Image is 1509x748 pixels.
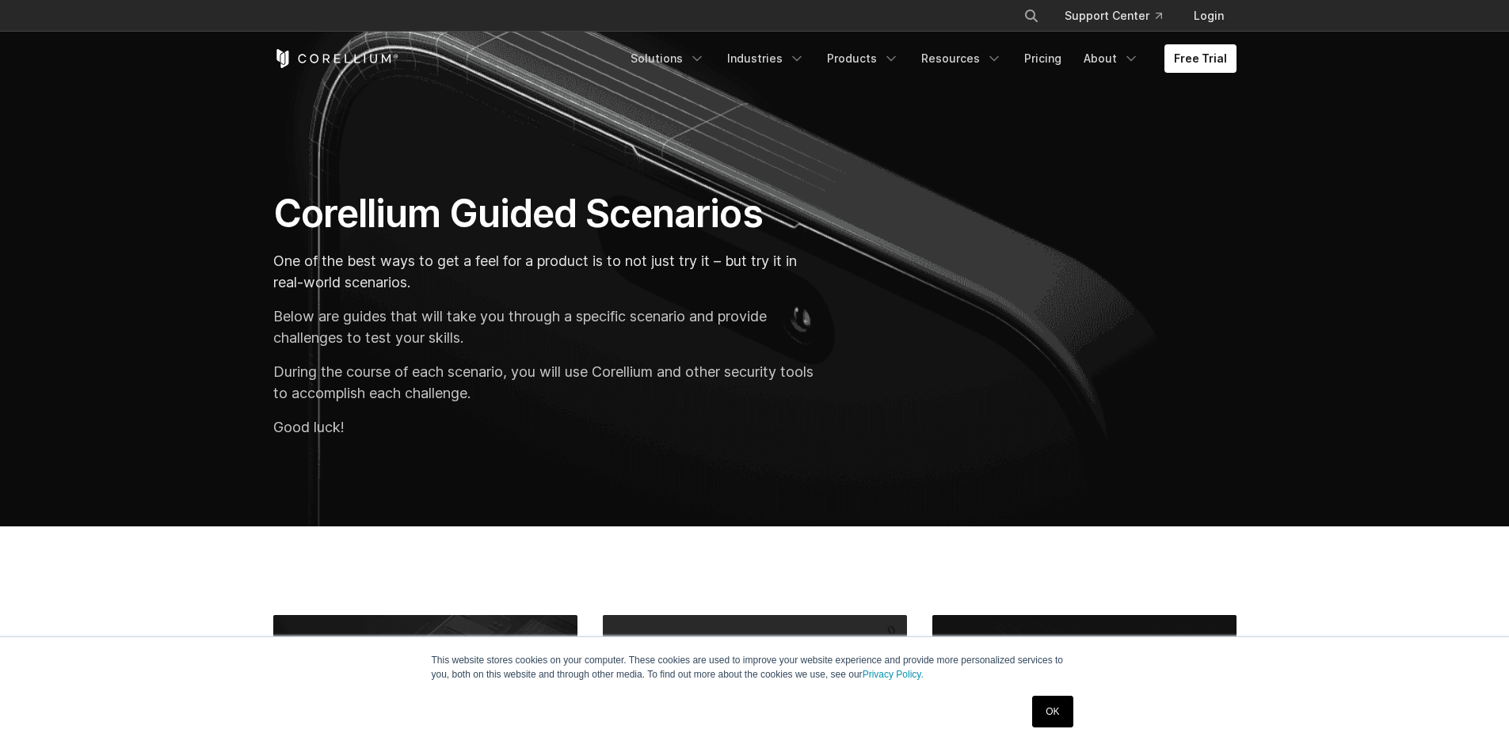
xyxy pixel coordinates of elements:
[273,416,822,438] p: Good luck!
[1017,2,1046,30] button: Search
[718,44,814,73] a: Industries
[273,190,822,237] h1: Corellium Guided Scenarios
[912,44,1012,73] a: Resources
[1004,2,1237,30] div: Navigation Menu
[1074,44,1149,73] a: About
[863,669,924,680] a: Privacy Policy.
[432,653,1078,682] p: This website stores cookies on your computer. These cookies are used to improve your website expe...
[273,306,822,348] p: Below are guides that will take you through a specific scenario and provide challenges to test yo...
[273,49,399,68] a: Corellium Home
[1164,44,1237,73] a: Free Trial
[1015,44,1071,73] a: Pricing
[621,44,1237,73] div: Navigation Menu
[1181,2,1237,30] a: Login
[817,44,909,73] a: Products
[1032,696,1073,727] a: OK
[273,361,822,404] p: During the course of each scenario, you will use Corellium and other security tools to accomplish...
[273,250,822,293] p: One of the best ways to get a feel for a product is to not just try it – but try it in real-world...
[621,44,714,73] a: Solutions
[1052,2,1175,30] a: Support Center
